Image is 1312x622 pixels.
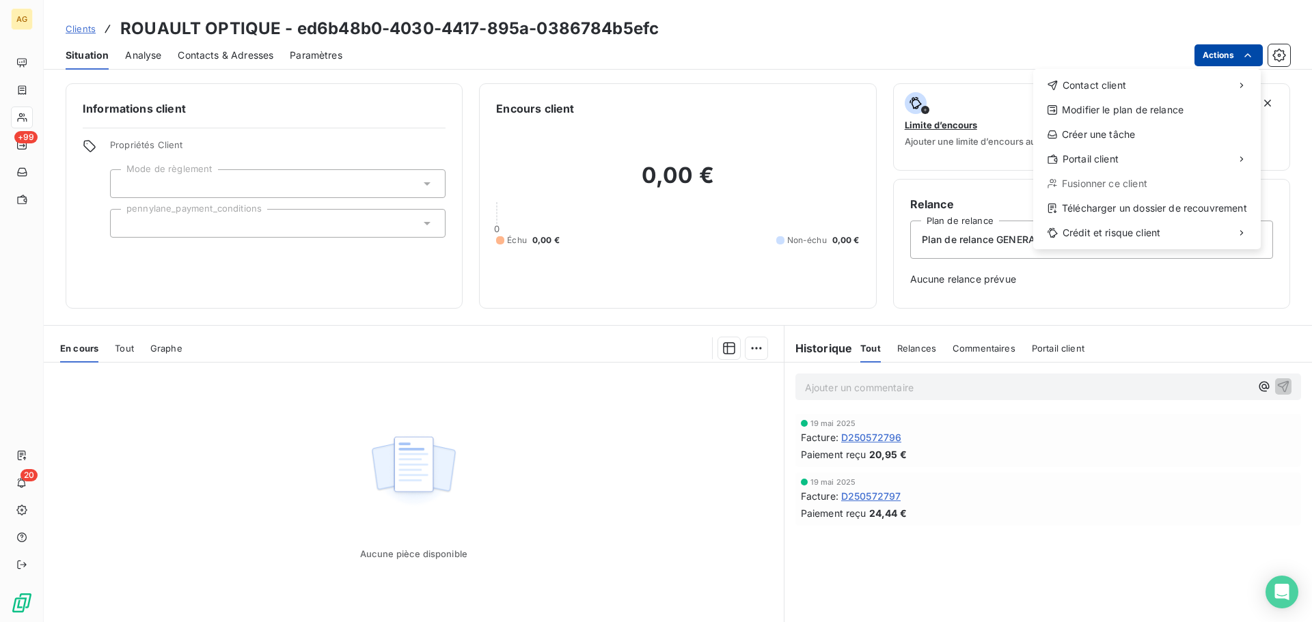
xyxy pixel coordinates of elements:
span: Contact client [1063,79,1126,92]
div: Télécharger un dossier de recouvrement [1039,197,1255,219]
div: Actions [1033,69,1261,249]
div: Modifier le plan de relance [1039,99,1255,121]
span: Crédit et risque client [1063,226,1160,240]
span: Portail client [1063,152,1119,166]
div: Créer une tâche [1039,124,1255,145]
div: Fusionner ce client [1039,173,1255,195]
